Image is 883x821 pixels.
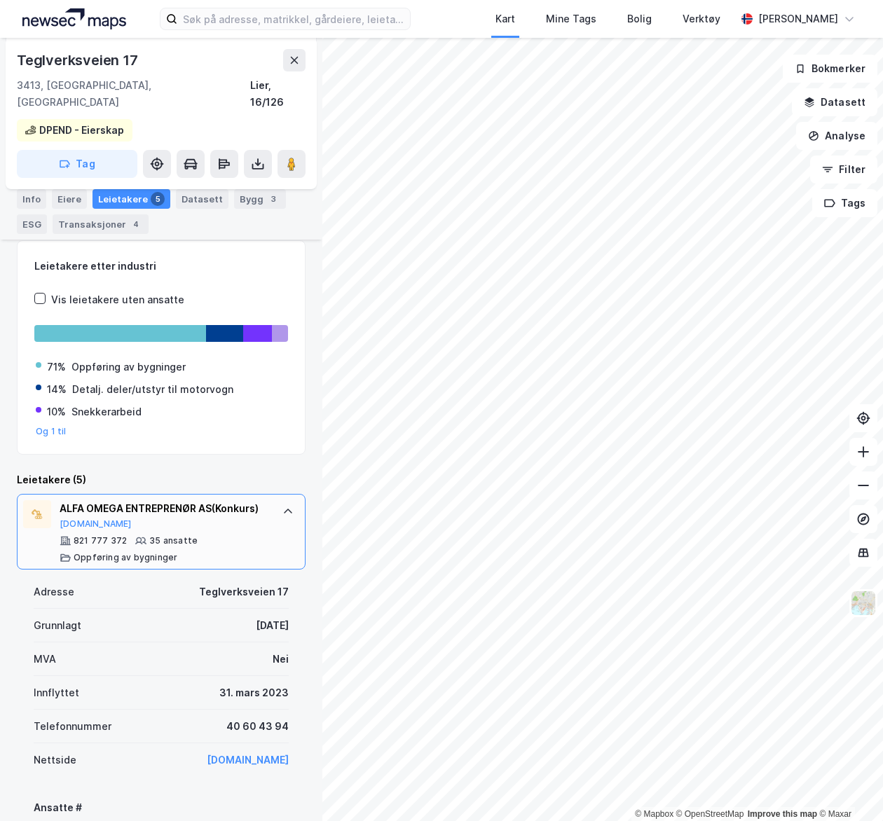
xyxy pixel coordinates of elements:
div: Teglverksveien 17 [199,584,289,600]
img: logo.a4113a55bc3d86da70a041830d287a7e.svg [22,8,126,29]
button: Tags [812,189,877,217]
a: Mapbox [635,809,673,819]
button: Tag [17,150,137,178]
input: Søk på adresse, matrikkel, gårdeiere, leietakere eller personer [177,8,409,29]
div: ALFA OMEGA ENTREPRENØR AS (Konkurs) [60,500,268,517]
div: Nettside [34,752,76,768]
div: Detalj. deler/utstyr til motorvogn [72,381,233,398]
div: Bygg [234,189,286,209]
div: Oppføring av bygninger [74,552,177,563]
div: Kontrollprogram for chat [813,754,883,821]
div: 821 777 372 [74,535,127,546]
button: Filter [810,156,877,184]
div: Lier, 16/126 [250,77,306,111]
button: Og 1 til [36,426,67,437]
div: Telefonnummer [34,718,111,735]
div: Leietakere (5) [17,471,306,488]
div: Innflyttet [34,684,79,701]
div: Eiere [52,189,87,209]
div: MVA [34,651,56,668]
div: 3 [266,192,280,206]
div: Mine Tags [546,11,596,27]
button: Datasett [792,88,877,116]
div: Vis leietakere uten ansatte [51,291,184,308]
div: Leietakere [93,189,170,209]
div: Kart [495,11,515,27]
div: Adresse [34,584,74,600]
div: 3413, [GEOGRAPHIC_DATA], [GEOGRAPHIC_DATA] [17,77,250,111]
button: Bokmerker [783,55,877,83]
div: 71% [47,359,66,375]
div: Datasett [176,189,228,209]
div: 35 ansatte [149,535,198,546]
div: 40 60 43 94 [226,718,289,735]
div: [PERSON_NAME] [758,11,838,27]
div: Bolig [627,11,652,27]
div: 14% [47,381,67,398]
div: DPEND - Eierskap [39,122,124,139]
div: Verktøy [683,11,720,27]
div: Grunnlagt [34,617,81,634]
div: Nei [273,651,289,668]
div: 10% [47,403,66,420]
div: Ansatte # [34,799,289,816]
button: [DOMAIN_NAME] [60,518,132,530]
div: Oppføring av bygninger [71,359,186,375]
div: Transaksjoner [53,214,149,234]
a: Improve this map [748,809,817,819]
div: Snekkerarbeid [71,403,142,420]
iframe: Chat Widget [813,754,883,821]
a: [DOMAIN_NAME] [207,754,289,766]
div: [DATE] [256,617,289,634]
img: Z [850,590,877,616]
a: OpenStreetMap [676,809,744,819]
button: Analyse [796,122,877,150]
div: Leietakere etter industri [34,258,288,275]
div: Info [17,189,46,209]
div: Teglverksveien 17 [17,49,141,71]
div: ESG [17,214,47,234]
div: 4 [129,217,143,231]
div: 5 [151,192,165,206]
div: 31. mars 2023 [219,684,289,701]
